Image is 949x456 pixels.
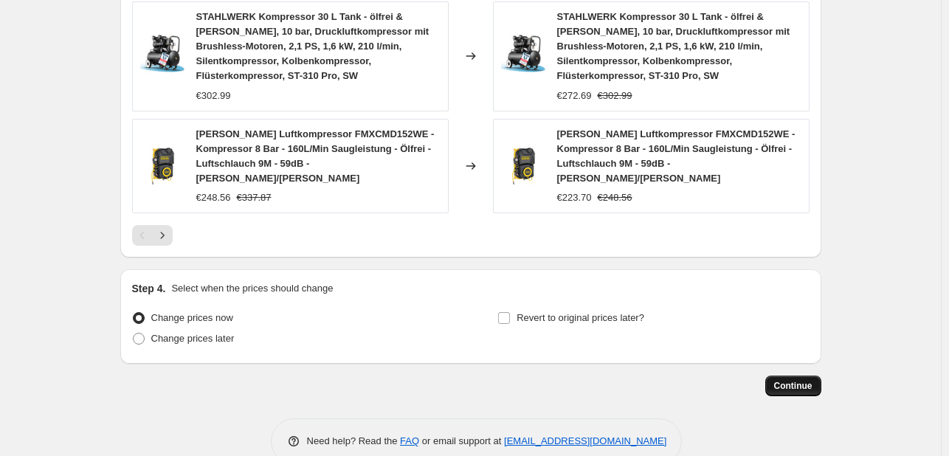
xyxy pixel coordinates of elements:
[152,225,173,246] button: Next
[237,190,272,205] strike: €337.87
[196,190,231,205] div: €248.56
[765,376,821,396] button: Continue
[557,128,796,184] span: [PERSON_NAME] Luftkompressor FMXCMD152WE - Kompressor 8 Bar - 160L/Min Saugleistung - Ölfrei - Lu...
[774,380,812,392] span: Continue
[171,281,333,296] p: Select when the prices should change
[598,89,632,103] strike: €302.99
[501,144,545,188] img: 61C8I1Q3PBL_80x.jpg
[151,333,235,344] span: Change prices later
[151,312,233,323] span: Change prices now
[400,435,419,446] a: FAQ
[196,128,435,184] span: [PERSON_NAME] Luftkompressor FMXCMD152WE - Kompressor 8 Bar - 160L/Min Saugleistung - Ölfrei - Lu...
[517,312,644,323] span: Revert to original prices later?
[196,89,231,103] div: €302.99
[598,190,632,205] strike: €248.56
[557,11,790,81] span: STAHLWERK Kompressor 30 L Tank - ölfrei & [PERSON_NAME], 10 bar, Druckluftkompressor mit Brushles...
[140,34,184,78] img: 61dKpkJvBSL_80x.jpg
[132,281,166,296] h2: Step 4.
[504,435,666,446] a: [EMAIL_ADDRESS][DOMAIN_NAME]
[557,89,592,103] div: €272.69
[501,34,545,78] img: 61dKpkJvBSL_80x.jpg
[557,190,592,205] div: €223.70
[132,225,173,246] nav: Pagination
[140,144,184,188] img: 61C8I1Q3PBL_80x.jpg
[419,435,504,446] span: or email support at
[196,11,429,81] span: STAHLWERK Kompressor 30 L Tank - ölfrei & [PERSON_NAME], 10 bar, Druckluftkompressor mit Brushles...
[307,435,401,446] span: Need help? Read the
